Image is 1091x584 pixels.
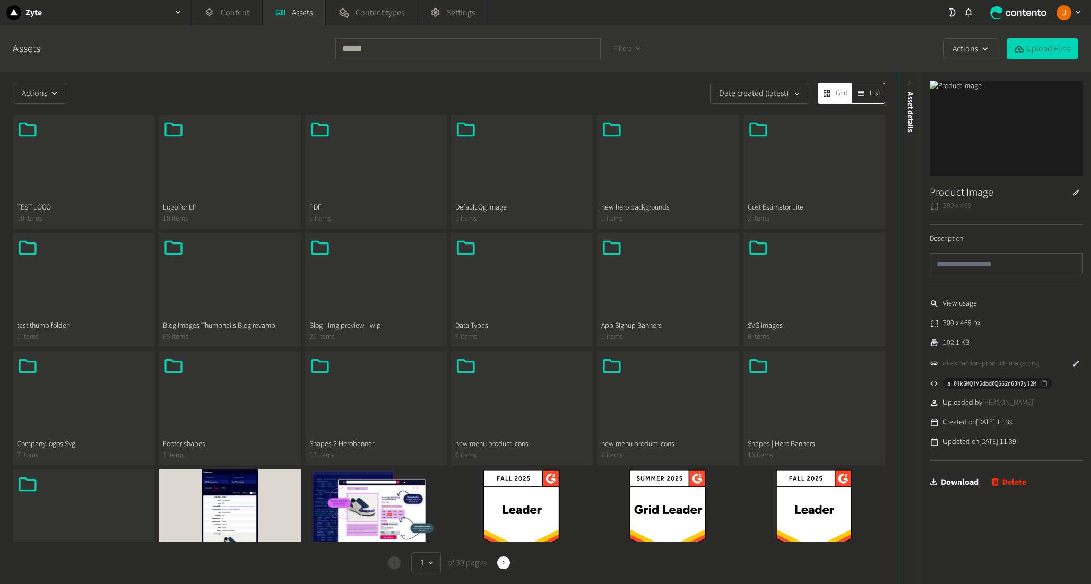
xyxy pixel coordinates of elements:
span: Shapes 2 Herobanner [309,439,443,450]
button: Data Types6 items [451,233,593,347]
button: Logo for LP10 items [159,115,300,229]
span: Created on [943,417,1013,428]
span: Footer shapes [163,439,296,450]
span: 102.1 KB [943,337,969,348]
span: Uploaded by [943,397,1033,408]
span: new hero backgrounds [601,202,734,213]
span: Blog - Img preview - wip [309,320,443,332]
time: [DATE] 11:39 [976,417,1013,428]
span: 20 items [309,332,443,343]
span: View usage [943,298,977,309]
span: 15 items [748,450,881,461]
h2: Zyte [25,6,42,19]
span: Cost Estimator Lite [748,202,881,213]
span: Data Types [455,320,588,332]
span: Updated on [943,437,1016,448]
button: Actions [13,83,67,104]
span: 3 items [163,450,296,461]
img: Josu Escalada [1057,5,1071,20]
button: 1 [411,552,441,573]
button: Actions [943,38,998,59]
button: Cost Estimator Lite2 items [743,115,885,229]
a: View usage [930,298,977,309]
h3: Product Image [930,185,993,201]
span: 1 items [455,213,588,224]
span: 65 items [163,332,296,343]
button: new menu product icons6 items [597,351,739,465]
span: 1 items [601,213,734,224]
span: 10 items [163,213,296,224]
button: Shapes | Hero Banners15 items [743,351,885,465]
button: Delete [991,472,1026,493]
span: Content types [356,6,404,19]
span: PDF [309,202,443,213]
button: Date created (latest) [710,83,809,104]
span: Grid [836,88,848,99]
span: 1 items [601,332,734,343]
a: ai-extraction-product-image.png [943,358,1039,369]
span: 2 items [748,213,881,224]
span: App SIgnup Banners [601,320,734,332]
span: 7 items [17,450,150,461]
span: Settings [447,6,475,19]
span: new menu product icons [455,439,588,450]
button: PDF1 items [305,115,447,229]
button: TEST LOGO10 items [13,115,154,229]
time: [DATE] 11:39 [979,437,1016,447]
a: Assets [13,41,40,57]
span: Company logos Svg [17,439,150,450]
button: App SIgnup Banners1 items [597,233,739,347]
button: Upload Files [1007,38,1078,59]
span: 1 items [309,213,443,224]
button: Default Og image1 items [451,115,593,229]
button: SVG images8 items [743,233,885,347]
span: a_01k6MQ1V5dbd0Q662r63h7y12M [947,379,1036,388]
button: a_01k6MQ1V5dbd0Q662r63h7y12M [943,378,1052,389]
img: Zyte [6,5,21,20]
span: 0 items [455,450,588,461]
span: 6 items [601,450,734,461]
span: Asset details [905,92,916,132]
button: Footer shapes3 items [159,351,300,465]
span: 300 x 469 px [943,318,981,329]
span: SVG images [748,320,881,332]
span: 10 items [17,213,150,224]
button: new hero backgrounds1 items [597,115,739,229]
img: Product Image [930,81,1083,176]
a: Download [930,472,979,493]
button: Filters [605,39,648,59]
span: 8 items [748,332,881,343]
span: List [870,88,880,99]
button: test thumb folder1 items [13,233,154,347]
span: 1 items [17,332,150,343]
span: 300 x 469 [930,201,972,212]
span: Default Og image [455,202,588,213]
span: of 39 pages [445,556,487,569]
span: Blog Images Thumbnails Blog revamp [163,320,296,332]
span: new menu product icons [601,439,734,450]
button: new menu product icons0 items [451,351,593,465]
button: Shapes 2 Herobanner17 items [305,351,447,465]
span: TEST LOGO [17,202,150,213]
label: Description [930,233,963,245]
span: 6 items [455,332,588,343]
button: Blog - Img preview - wip20 items [305,233,447,347]
button: Company logos Svg7 items [13,351,154,465]
span: [PERSON_NAME] [982,397,1033,408]
span: 17 items [309,450,443,461]
button: Blog Images Thumbnails Blog revamp65 items [159,233,300,347]
span: Logo for LP [163,202,296,213]
span: test thumb folder [17,320,150,332]
span: Shapes | Hero Banners [748,439,881,450]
